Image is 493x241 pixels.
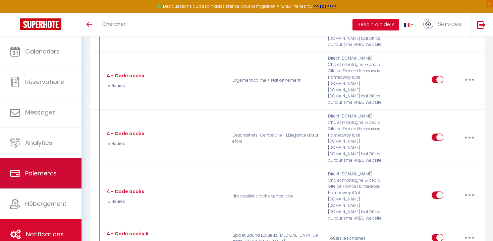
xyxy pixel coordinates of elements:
span: Analytics [25,139,52,147]
p: 15 Heures [105,141,144,147]
span: Hébergement [25,199,66,208]
div: 4 - Code accès [105,188,144,195]
img: logout [477,20,486,29]
span: Paiements [25,169,57,177]
span: Chercher [102,20,125,27]
span: Calendriers [25,47,60,56]
div: 4 - Code accès A [105,230,149,237]
button: Besoin d'aide ? [352,19,399,30]
p: 15 Heures [105,198,144,205]
a: >>> ICI <<<< [313,3,336,9]
div: 4 - Code accès [105,72,144,79]
div: Direct [DOMAIN_NAME] Chalet montagne Expedia Gite de France Homeaway Homeaway iCal [DOMAIN_NAME] ... [324,171,387,222]
p: 15 Heures [105,83,144,89]
a: ... Services [418,13,470,36]
span: Réservations [25,78,64,86]
img: Super Booking [20,18,61,30]
span: Notifications [26,230,64,238]
div: Direct [DOMAIN_NAME] Chalet montagne Expedia Gite de France Homeaway Homeaway iCal [DOMAIN_NAME] ... [324,113,387,164]
p: Nid douillet proche centre-ville [228,171,324,222]
div: 4 - Code accès [105,130,144,137]
div: Direct [DOMAIN_NAME] Chalet montagne Expedia Gite de France Homeaway Homeaway iCal [DOMAIN_NAME] ... [324,55,387,106]
p: Deschainets · Centre ville - L'Elégance d'Autrefois [228,113,324,164]
p: Logement calme + stationnement [228,55,324,106]
img: ... [423,19,433,29]
a: Chercher [97,13,130,36]
span: Services [438,20,462,28]
span: Messages [25,108,56,116]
